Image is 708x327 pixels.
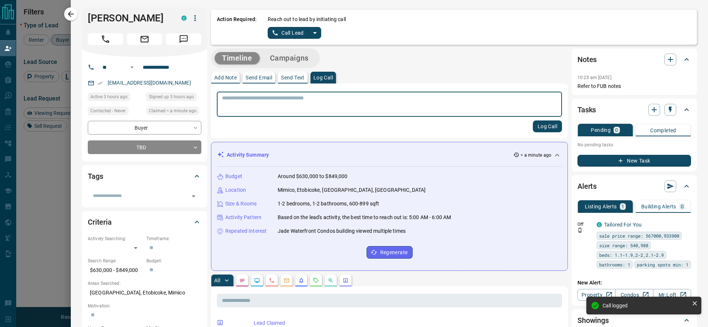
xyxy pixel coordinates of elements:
[88,170,103,182] h2: Tags
[217,148,562,162] div: Activity Summary< a minute ago
[650,128,676,133] p: Completed
[90,107,126,115] span: Contacted - Never
[97,81,103,86] svg: Email Verified
[227,151,269,159] p: Activity Summary
[577,177,691,195] div: Alerts
[188,191,199,201] button: Open
[278,214,451,221] p: Based on the lead's activity, the best time to reach out is: 5:00 AM - 6:00 AM
[146,235,201,242] p: Timeframe:
[577,155,691,167] button: New Task
[533,120,562,132] button: Log Call
[278,173,348,180] p: Around $630,000 to $849,000
[328,277,334,283] svg: Opportunities
[521,152,551,159] p: < a minute ago
[599,242,648,249] span: size range: 540,988
[254,277,260,283] svg: Lead Browsing Activity
[577,75,611,80] p: 10:23 am [DATE]
[615,289,653,301] a: Condos
[637,261,688,268] span: parking spots min: 1
[88,216,112,228] h2: Criteria
[577,221,592,228] p: Off
[88,93,143,103] div: Wed Oct 15 2025
[577,101,691,119] div: Tasks
[214,75,237,80] p: Add Note
[298,277,304,283] svg: Listing Alerts
[146,93,201,103] div: Wed Oct 15 2025
[225,186,246,194] p: Location
[585,204,617,209] p: Listing Alerts
[269,277,275,283] svg: Calls
[278,227,406,235] p: Jade Waterfront Condos building viewed multiple times
[591,127,611,133] p: Pending
[108,80,191,86] a: [EMAIL_ADDRESS][DOMAIN_NAME]
[641,204,676,209] p: Building Alerts
[88,213,201,231] div: Criteria
[597,222,602,227] div: condos.ca
[577,82,691,90] p: Refer to FUB notes
[577,180,597,192] h2: Alerts
[166,33,201,45] span: Message
[225,214,261,221] p: Activity Pattern
[149,107,197,115] span: Claimed < a minute ago
[577,289,615,301] a: Property
[149,93,194,101] span: Signed up 3 hours ago
[313,75,333,80] p: Log Call
[146,107,201,117] div: Wed Oct 15 2025
[88,121,201,134] div: Buyer
[281,75,305,80] p: Send Text
[214,278,220,283] p: All
[88,167,201,185] div: Tags
[88,235,143,242] p: Actively Searching:
[577,314,609,326] h2: Showings
[181,16,187,21] div: condos.ca
[278,200,379,208] p: 1-2 bedrooms, 1-2 bathrooms, 600-899 sqft
[127,33,162,45] span: Email
[577,228,583,233] svg: Push Notification Only
[263,52,316,64] button: Campaigns
[225,227,267,235] p: Repeated Interest
[88,264,143,276] p: $630,000 - $849,000
[367,246,413,259] button: Regenerate
[268,27,309,39] button: Call Lead
[268,27,321,39] div: split button
[621,204,624,209] p: 1
[603,303,689,309] div: Call logged
[681,204,684,209] p: 0
[615,127,618,133] p: 0
[577,54,597,65] h2: Notes
[239,277,245,283] svg: Notes
[653,289,691,301] a: Mr.Loft
[278,186,426,194] p: Mimico, Etobicoke, [GEOGRAPHIC_DATA], [GEOGRAPHIC_DATA]
[146,258,201,264] p: Budget:
[254,319,559,327] p: Lead Claimed
[343,277,348,283] svg: Agent Actions
[313,277,319,283] svg: Requests
[577,104,596,116] h2: Tasks
[90,93,128,101] span: Active 3 hours ago
[246,75,272,80] p: Send Email
[88,33,123,45] span: Call
[128,63,136,72] button: Open
[284,277,289,283] svg: Emails
[268,16,346,23] p: Reach out to lead by initiating call
[599,232,679,239] span: sale price range: 567000,933900
[88,303,201,309] p: Motivation:
[88,258,143,264] p: Search Range:
[88,12,170,24] h1: [PERSON_NAME]
[599,251,664,259] span: beds: 1.1-1.9,2-2,2.1-2.9
[577,279,691,287] p: New Alert:
[88,280,201,287] p: Areas Searched:
[577,51,691,68] div: Notes
[577,139,691,150] p: No pending tasks
[215,52,260,64] button: Timeline
[225,173,242,180] p: Budget
[88,287,201,299] p: [GEOGRAPHIC_DATA], Etobicoke, Mimico
[599,261,630,268] span: bathrooms: 1
[604,222,642,228] a: Tailored For You
[88,140,201,154] div: TBD
[225,200,257,208] p: Size & Rooms
[217,16,257,39] p: Action Required:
